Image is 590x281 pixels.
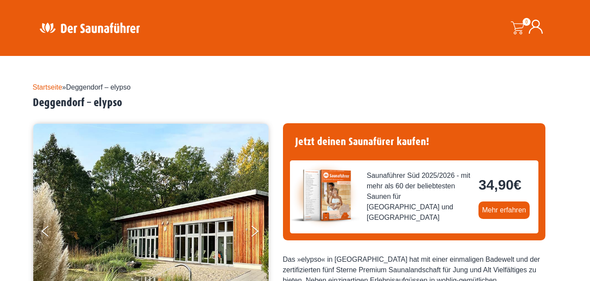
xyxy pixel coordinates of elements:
span: Deggendorf – elypso [66,83,131,91]
img: der-saunafuehrer-2025-sued.jpg [290,160,360,230]
span: » [33,83,131,91]
a: Mehr erfahren [478,201,530,219]
span: Saunaführer Süd 2025/2026 - mit mehr als 60 der beliebtesten Saunen für [GEOGRAPHIC_DATA] und [GE... [367,170,472,223]
span: 0 [523,18,531,26]
button: Previous [42,222,63,244]
button: Next [250,222,272,244]
bdi: 34,90 [478,177,521,193]
h4: Jetzt deinen Saunafürer kaufen! [290,130,538,153]
h2: Deggendorf – elypso [33,96,558,110]
a: Startseite [33,83,63,91]
span: € [513,177,521,193]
